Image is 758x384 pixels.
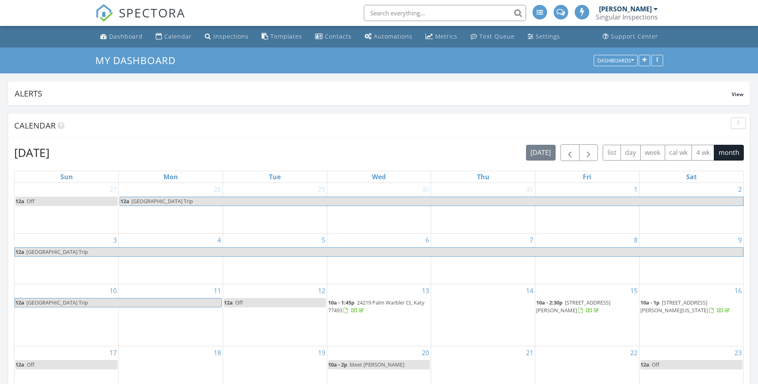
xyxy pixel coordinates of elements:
[597,58,634,63] div: Dashboards
[536,299,610,314] a: 10a - 2:30p [STREET_ADDRESS][PERSON_NAME]
[27,197,34,205] span: Off
[327,284,431,346] td: Go to August 13, 2025
[431,183,535,234] td: Go to July 31, 2025
[15,361,24,368] span: 12a
[316,183,327,196] a: Go to July 29, 2025
[320,234,327,247] a: Go to August 5, 2025
[599,5,652,13] div: [PERSON_NAME]
[108,183,118,196] a: Go to July 27, 2025
[328,298,430,315] a: 10a - 1:45p 24219 Palm Warbler Ct, Katy 77493
[535,233,640,284] td: Go to August 8, 2025
[733,346,743,359] a: Go to August 23, 2025
[15,233,119,284] td: Go to August 3, 2025
[665,145,692,161] button: cal wk
[108,346,118,359] a: Go to August 17, 2025
[528,234,535,247] a: Go to August 7, 2025
[223,284,327,346] td: Go to August 12, 2025
[420,284,431,297] a: Go to August 13, 2025
[594,55,638,66] button: Dashboards
[271,32,302,40] div: Templates
[235,299,243,306] span: Off
[560,144,580,161] button: Previous month
[15,298,25,307] span: 12a
[59,171,75,182] a: Sunday
[611,32,658,40] div: Support Center
[524,183,535,196] a: Go to July 31, 2025
[27,361,34,368] span: Off
[524,29,563,44] a: Settings
[733,284,743,297] a: Go to August 16, 2025
[640,299,731,314] a: 10a - 1p [STREET_ADDRESS][PERSON_NAME][US_STATE]
[119,284,223,346] td: Go to August 11, 2025
[640,361,649,368] span: 12a
[524,346,535,359] a: Go to August 21, 2025
[328,299,424,314] span: 24219 Palm Warbler Ct, Katy 77493
[685,171,698,182] a: Saturday
[737,183,743,196] a: Go to August 2, 2025
[119,233,223,284] td: Go to August 4, 2025
[422,29,461,44] a: Metrics
[223,183,327,234] td: Go to July 29, 2025
[652,361,659,368] span: Off
[579,144,598,161] button: Next month
[15,183,119,234] td: Go to July 27, 2025
[312,29,355,44] a: Contacts
[420,346,431,359] a: Go to August 20, 2025
[732,91,743,98] span: View
[536,299,610,314] span: [STREET_ADDRESS][PERSON_NAME]
[536,32,560,40] div: Settings
[327,233,431,284] td: Go to August 6, 2025
[596,13,658,21] div: Singular Inspections
[629,284,639,297] a: Go to August 15, 2025
[431,233,535,284] td: Go to August 7, 2025
[109,32,143,40] div: Dashboard
[435,32,457,40] div: Metrics
[95,11,185,28] a: SPECTORA
[120,197,130,206] span: 12a
[162,171,180,182] a: Monday
[112,234,118,247] a: Go to August 3, 2025
[535,183,640,234] td: Go to August 1, 2025
[420,183,431,196] a: Go to July 30, 2025
[328,361,347,368] span: 10a - 2p
[599,29,661,44] a: Support Center
[536,298,638,315] a: 10a - 2:30p [STREET_ADDRESS][PERSON_NAME]
[213,32,249,40] div: Inspections
[15,197,24,205] span: 12a
[328,299,354,306] span: 10a - 1:45p
[95,54,183,67] a: My Dashboard
[632,234,639,247] a: Go to August 8, 2025
[316,284,327,297] a: Go to August 12, 2025
[639,183,743,234] td: Go to August 2, 2025
[15,88,732,99] div: Alerts
[131,197,193,205] span: [GEOGRAPHIC_DATA] Trip
[640,298,743,315] a: 10a - 1p [STREET_ADDRESS][PERSON_NAME][US_STATE]
[164,32,192,40] div: Calendar
[629,346,639,359] a: Go to August 22, 2025
[640,299,659,306] span: 10a - 1p
[467,29,518,44] a: Text Queue
[26,299,88,306] span: [GEOGRAPHIC_DATA] Trip
[223,233,327,284] td: Go to August 5, 2025
[737,234,743,247] a: Go to August 9, 2025
[316,346,327,359] a: Go to August 19, 2025
[152,29,195,44] a: Calendar
[15,284,119,346] td: Go to August 10, 2025
[535,284,640,346] td: Go to August 15, 2025
[370,171,387,182] a: Wednesday
[581,171,593,182] a: Friday
[361,29,416,44] a: Automations (Advanced)
[14,144,49,161] h2: [DATE]
[202,29,252,44] a: Inspections
[479,32,515,40] div: Text Queue
[526,145,556,161] button: [DATE]
[108,284,118,297] a: Go to August 10, 2025
[374,32,412,40] div: Automations
[267,171,282,182] a: Tuesday
[212,284,223,297] a: Go to August 11, 2025
[632,183,639,196] a: Go to August 1, 2025
[119,4,185,21] span: SPECTORA
[640,299,708,314] span: [STREET_ADDRESS][PERSON_NAME][US_STATE]
[119,183,223,234] td: Go to July 28, 2025
[536,299,563,306] span: 10a - 2:30p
